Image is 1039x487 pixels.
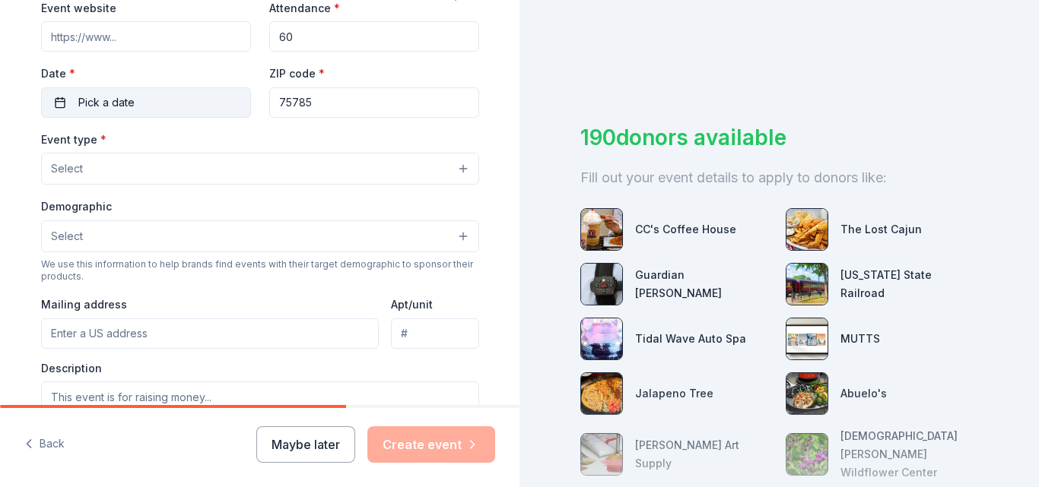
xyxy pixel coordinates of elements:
[41,153,479,185] button: Select
[840,330,880,348] div: MUTTS
[51,160,83,178] span: Select
[840,266,979,302] div: [US_STATE] State Railroad
[391,318,478,349] input: #
[41,297,127,312] label: Mailing address
[256,426,355,463] button: Maybe later
[581,373,622,414] img: photo for Jalapeno Tree
[786,209,828,250] img: photo for The Lost Cajun
[580,122,978,153] div: 190 donors available
[786,264,828,305] img: photo for Texas State Railroad
[269,66,325,81] label: ZIP code
[581,264,622,305] img: photo for Guardian Angel Device
[786,318,828,359] img: photo for MUTTS
[41,361,102,376] label: Description
[635,266,774,302] div: Guardian [PERSON_NAME]
[41,132,106,147] label: Event type
[635,330,746,348] div: Tidal Wave Auto Spa
[41,66,251,81] label: Date
[41,199,112,214] label: Demographic
[581,209,622,250] img: photo for CC's Coffee House
[840,220,922,239] div: The Lost Cajun
[580,166,978,190] div: Fill out your event details to apply to donors like:
[41,1,116,16] label: Event website
[41,318,380,349] input: Enter a US address
[635,220,736,239] div: CC's Coffee House
[41,258,479,283] div: We use this information to help brands find events with their target demographic to sponsor their...
[41,87,251,118] button: Pick a date
[78,93,135,112] span: Pick a date
[269,87,479,118] input: 12345 (U.S. only)
[391,297,433,312] label: Apt/unit
[24,428,65,460] button: Back
[581,318,622,359] img: photo for Tidal Wave Auto Spa
[786,373,828,414] img: photo for Abuelo's
[51,227,83,245] span: Select
[269,1,340,16] label: Attendance
[41,21,251,52] input: https://www...
[269,21,479,52] input: 20
[41,220,479,252] button: Select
